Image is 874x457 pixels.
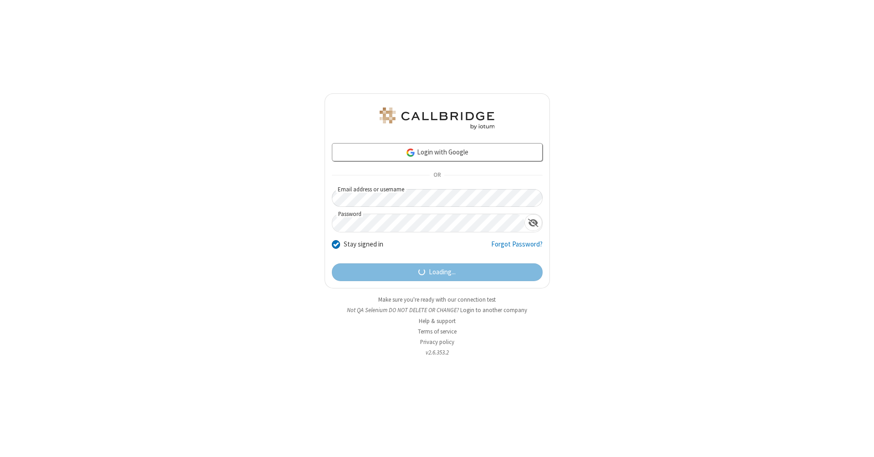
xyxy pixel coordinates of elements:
a: Make sure you're ready with our connection test [378,296,496,303]
li: v2.6.353.2 [325,348,550,357]
a: Terms of service [418,328,457,335]
button: Login to another company [460,306,527,314]
img: QA Selenium DO NOT DELETE OR CHANGE [378,108,496,129]
iframe: Chat [851,433,867,451]
span: Loading... [429,267,456,277]
a: Privacy policy [420,338,454,346]
input: Email address or username [332,189,543,207]
div: Show password [524,214,542,231]
input: Password [332,214,524,232]
a: Forgot Password? [491,239,543,257]
label: Stay signed in [344,239,383,250]
img: google-icon.png [406,148,416,158]
button: Loading... [332,263,543,282]
a: Help & support [419,317,456,325]
span: OR [430,169,444,182]
li: Not QA Selenium DO NOT DELETE OR CHANGE? [325,306,550,314]
a: Login with Google [332,143,543,161]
